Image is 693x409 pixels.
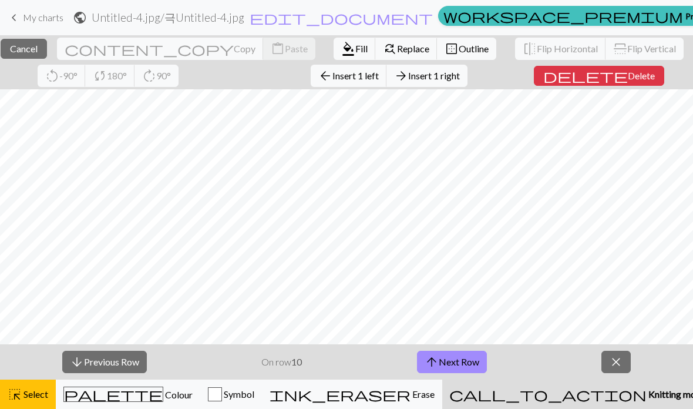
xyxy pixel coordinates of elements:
button: Colour [56,380,200,409]
button: Erase [262,380,442,409]
span: Copy [234,43,255,54]
span: Flip Horizontal [537,43,598,54]
button: Next Row [417,351,487,373]
span: close [609,354,623,370]
span: sync [93,68,107,84]
button: -90° [38,65,86,87]
button: Replace [375,38,438,60]
span: Fill [355,43,368,54]
span: Cancel [10,43,38,54]
span: flip [612,42,628,56]
span: keyboard_arrow_left [7,9,21,26]
p: On row [261,355,302,369]
button: Insert 1 right [386,65,467,87]
span: format_color_fill [341,41,355,57]
span: Erase [411,388,435,400]
span: 180° [107,70,127,81]
span: rotate_left [45,68,59,84]
button: Delete [534,66,664,86]
span: Outline [459,43,489,54]
span: My charts [23,12,63,23]
span: Flip Vertical [627,43,676,54]
span: arrow_back [318,68,332,84]
button: Symbol [200,380,262,409]
span: public [73,9,87,26]
button: Fill [334,38,376,60]
a: My charts [7,8,63,28]
button: Cancel [1,39,47,59]
span: Select [22,388,48,400]
span: content_copy [65,41,234,57]
button: Flip Vertical [605,38,684,60]
span: border_outer [445,41,459,57]
span: arrow_upward [425,354,439,370]
span: Replace [397,43,429,54]
span: Insert 1 left [332,70,379,81]
span: Colour [163,389,193,400]
span: 90° [156,70,171,81]
button: Insert 1 left [311,65,387,87]
span: Symbol [222,388,254,400]
span: highlight_alt [8,386,22,403]
button: Copy [57,38,264,60]
span: edit_document [250,9,433,26]
button: Outline [437,38,496,60]
strong: 10 [291,356,302,367]
span: find_replace [383,41,397,57]
span: -90° [59,70,78,81]
span: ink_eraser [270,386,411,403]
button: 90° [134,65,179,87]
span: Delete [628,70,655,81]
span: rotate_right [142,68,156,84]
span: workspace_premium [443,8,683,24]
span: arrow_downward [70,354,84,370]
button: Previous Row [62,351,147,373]
span: arrow_forward [394,68,408,84]
span: Insert 1 right [408,70,460,81]
span: delete [543,68,628,84]
span: call_to_action [449,386,647,403]
button: 180° [85,65,135,87]
span: palette [64,386,163,403]
h2: Untitled-4.jpg / 극Untitled-4.jpg [92,11,244,24]
button: Flip Horizontal [515,38,606,60]
span: flip [523,41,537,57]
